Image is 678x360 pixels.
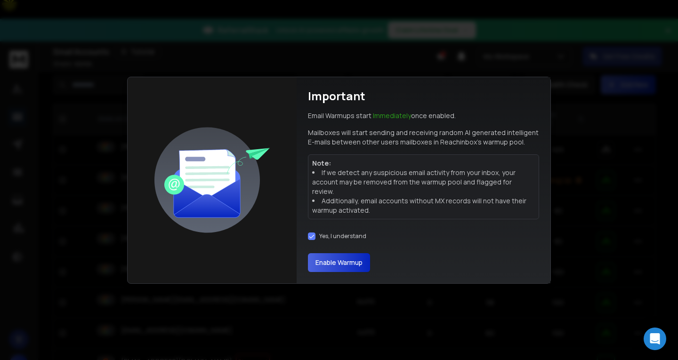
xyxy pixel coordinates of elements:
span: Immediately [373,111,411,120]
p: Note: [312,159,535,168]
p: Email Warmups start once enabled. [308,111,456,120]
h1: Important [308,88,365,104]
label: Yes, I understand [319,232,366,240]
li: If we detect any suspicious email activity from your inbox, your account may be removed from the ... [312,168,535,196]
li: Additionally, email accounts without MX records will not have their warmup activated. [312,196,535,215]
div: Open Intercom Messenger [644,328,666,350]
button: Enable Warmup [308,253,370,272]
p: Mailboxes will start sending and receiving random AI generated intelligent E-mails between other ... [308,128,539,147]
